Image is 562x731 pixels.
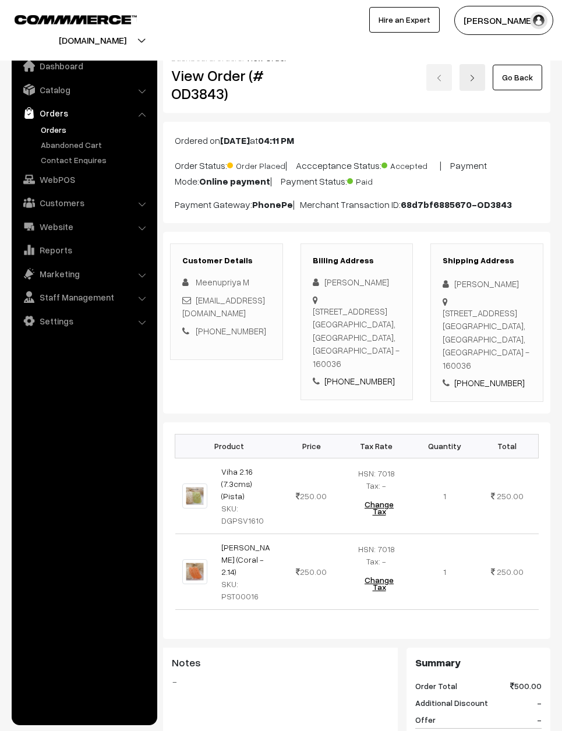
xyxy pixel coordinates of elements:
[196,277,249,287] span: Meenupriya M
[15,169,153,190] a: WebPOS
[284,434,340,458] th: Price
[221,542,270,577] a: [PERSON_NAME] (Coral - 2.14)
[175,197,539,211] p: Payment Gateway: | Merchant Transaction ID:
[182,483,207,508] img: pista.jpg
[171,66,283,103] h2: View Order (# OD3843)
[196,326,266,336] a: [PHONE_NUMBER]
[415,697,488,709] span: Additional Discount
[175,133,539,147] p: Ordered on at
[220,135,250,146] b: [DATE]
[476,434,539,458] th: Total
[258,135,294,146] b: 04:11 PM
[537,714,542,726] span: -
[469,75,476,82] img: right-arrow.png
[313,276,401,289] div: [PERSON_NAME]
[443,306,531,372] div: [STREET_ADDRESS] [GEOGRAPHIC_DATA], [GEOGRAPHIC_DATA], [GEOGRAPHIC_DATA] - 160036
[415,656,542,669] h3: Summary
[324,376,395,386] a: [PHONE_NUMBER]
[415,680,457,692] span: Order Total
[415,714,436,726] span: Offer
[15,239,153,260] a: Reports
[15,310,153,331] a: Settings
[443,277,531,291] div: [PERSON_NAME]
[339,434,413,458] th: Tax Rate
[221,578,277,602] div: SKU: PST00016
[313,256,401,266] h3: Billing Address
[38,123,153,136] a: Orders
[369,7,440,33] a: Hire an Expert
[172,675,389,688] blockquote: -
[38,154,153,166] a: Contact Enquires
[454,377,525,388] a: [PHONE_NUMBER]
[347,172,405,188] span: Paid
[15,287,153,308] a: Staff Management
[15,192,153,213] a: Customers
[443,491,446,501] span: 1
[401,199,512,210] b: 68d7bf6885670-OD3843
[175,434,284,458] th: Product
[497,567,524,577] span: 250.00
[221,467,253,501] a: Viha 2.16 (7.3cms) (Pista)
[15,216,153,237] a: Website
[15,79,153,100] a: Catalog
[497,491,524,501] span: 250.00
[227,157,285,172] span: Order Placed
[358,544,395,566] span: HSN: 7018 Tax: -
[199,175,270,187] b: Online payment
[15,103,153,123] a: Orders
[530,12,547,29] img: user
[381,157,440,172] span: Accepted
[182,559,207,584] img: 6.jpg
[175,157,539,188] p: Order Status: | Accceptance Status: | Payment Mode: | Payment Status:
[358,468,395,490] span: HSN: 7018 Tax: -
[443,256,531,266] h3: Shipping Address
[537,697,542,709] span: -
[413,434,476,458] th: Quantity
[15,263,153,284] a: Marketing
[510,680,542,692] span: 500.00
[443,567,446,577] span: 1
[18,26,167,55] button: [DOMAIN_NAME]
[182,295,265,319] a: [EMAIL_ADDRESS][DOMAIN_NAME]
[172,656,389,669] h3: Notes
[454,6,553,35] button: [PERSON_NAME]
[182,256,271,266] h3: Customer Details
[252,199,293,210] b: PhonePe
[493,65,542,90] a: Go Back
[352,567,406,600] button: Change Tax
[15,15,137,24] img: COMMMERCE
[352,492,406,524] button: Change Tax
[221,502,277,527] div: SKU: DGPSV1610
[38,139,153,151] a: Abandoned Cart
[313,305,401,370] div: [STREET_ADDRESS] [GEOGRAPHIC_DATA], [GEOGRAPHIC_DATA], [GEOGRAPHIC_DATA] - 160036
[296,491,327,501] span: 250.00
[15,12,116,26] a: COMMMERCE
[15,55,153,76] a: Dashboard
[296,567,327,577] span: 250.00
